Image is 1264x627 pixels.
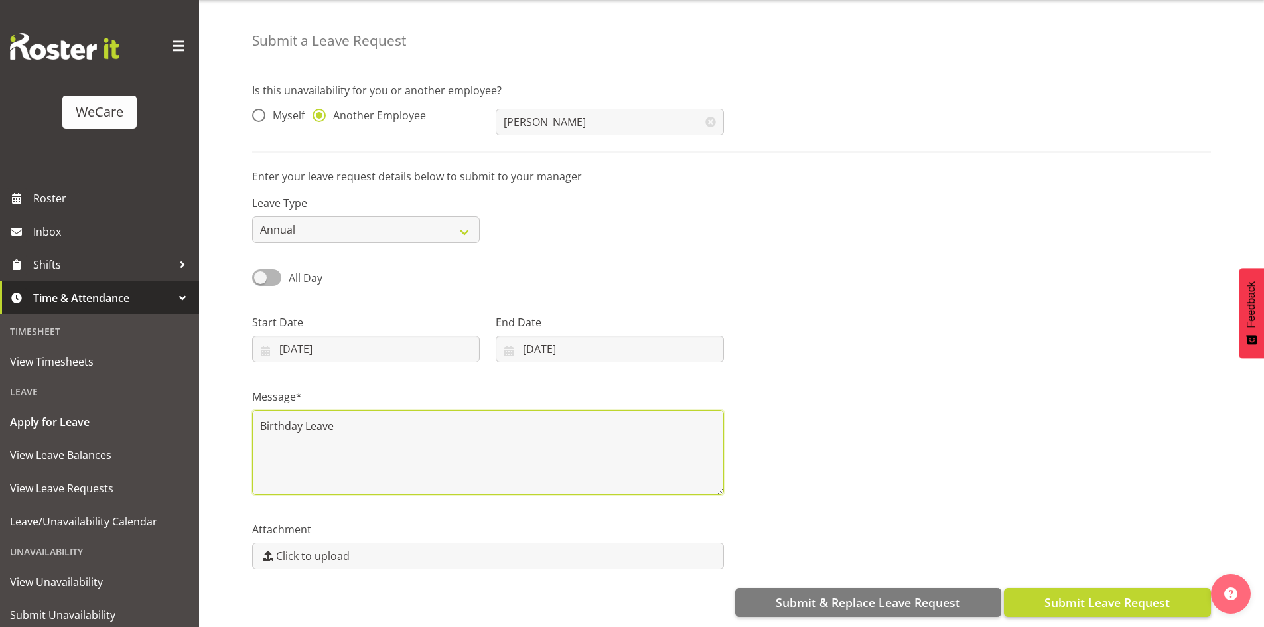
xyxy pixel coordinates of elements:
[10,33,119,60] img: Rosterit website logo
[3,345,196,378] a: View Timesheets
[3,378,196,405] div: Leave
[33,288,173,308] span: Time & Attendance
[1004,588,1211,617] button: Submit Leave Request
[10,445,189,465] span: View Leave Balances
[265,109,305,122] span: Myself
[33,255,173,275] span: Shifts
[1239,268,1264,358] button: Feedback - Show survey
[10,605,189,625] span: Submit Unavailability
[496,109,723,135] input: Select Employee
[3,538,196,565] div: Unavailability
[10,412,189,432] span: Apply for Leave
[3,472,196,505] a: View Leave Requests
[10,478,189,498] span: View Leave Requests
[10,512,189,531] span: Leave/Unavailability Calendar
[3,565,196,598] a: View Unavailability
[33,188,192,208] span: Roster
[3,405,196,439] a: Apply for Leave
[776,594,960,611] span: Submit & Replace Leave Request
[3,505,196,538] a: Leave/Unavailability Calendar
[496,314,723,330] label: End Date
[76,102,123,122] div: WeCare
[276,548,350,564] span: Click to upload
[10,572,189,592] span: View Unavailability
[735,588,1001,617] button: Submit & Replace Leave Request
[326,109,426,122] span: Another Employee
[252,195,480,211] label: Leave Type
[252,82,1211,98] p: Is this unavailability for you or another employee?
[1224,587,1237,600] img: help-xxl-2.png
[3,439,196,472] a: View Leave Balances
[1044,594,1170,611] span: Submit Leave Request
[289,271,322,285] span: All Day
[252,336,480,362] input: Click to select...
[496,336,723,362] input: Click to select...
[252,522,724,537] label: Attachment
[252,389,724,405] label: Message*
[252,169,1211,184] p: Enter your leave request details below to submit to your manager
[10,352,189,372] span: View Timesheets
[3,318,196,345] div: Timesheet
[252,314,480,330] label: Start Date
[252,33,406,48] h4: Submit a Leave Request
[33,222,192,242] span: Inbox
[1245,281,1257,328] span: Feedback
